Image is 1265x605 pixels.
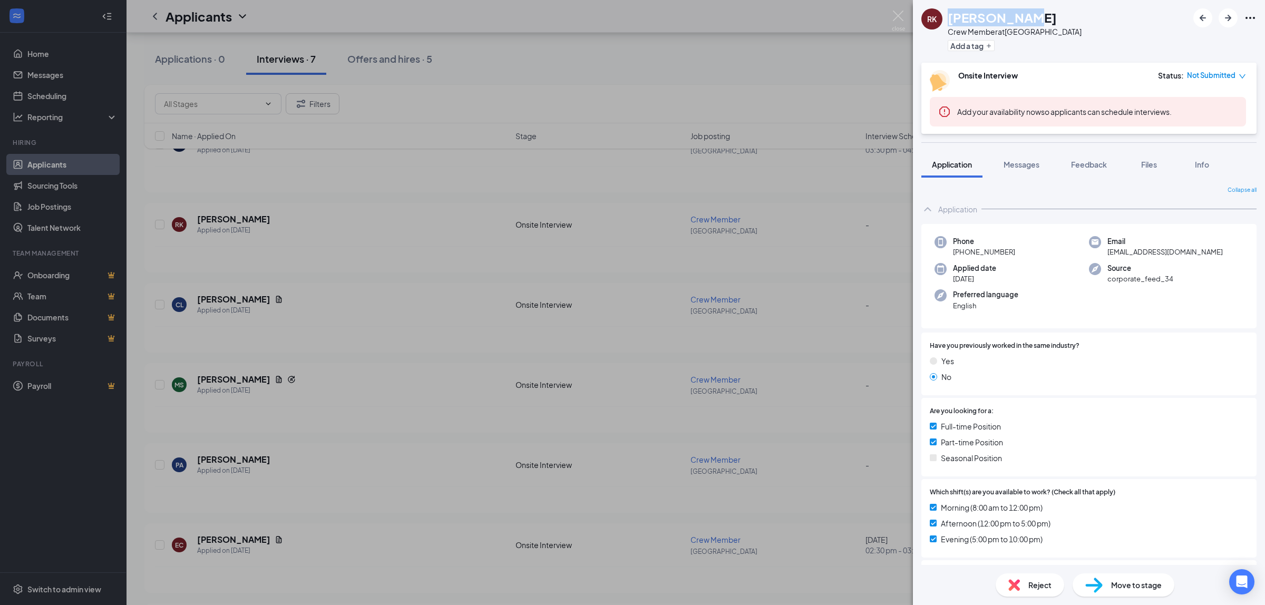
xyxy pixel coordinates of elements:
span: [EMAIL_ADDRESS][DOMAIN_NAME] [1107,247,1223,257]
span: Applied date [953,263,996,274]
svg: ChevronUp [921,203,934,216]
span: Reject [1028,579,1052,591]
svg: Error [938,105,951,118]
span: Not Submitted [1187,70,1235,81]
span: No [941,371,951,383]
span: Evening (5:00 pm to 10:00 pm) [941,533,1043,545]
span: Source [1107,263,1173,274]
span: Seasonal Position [941,452,1002,464]
span: corporate_feed_34 [1107,274,1173,284]
div: RK [927,14,937,24]
div: Crew Member at [GEOGRAPHIC_DATA] [948,26,1082,37]
span: Full-time Position [941,421,1001,432]
span: Info [1195,160,1209,169]
svg: Plus [986,43,992,49]
svg: ArrowRight [1222,12,1234,24]
button: ArrowLeftNew [1193,8,1212,27]
span: Morning (8:00 am to 12:00 pm) [941,502,1043,513]
span: Move to stage [1111,579,1162,591]
button: Add your availability now [957,106,1041,117]
span: Have you previously worked in the same industry? [930,341,1079,351]
button: ArrowRight [1219,8,1238,27]
span: [DATE] [953,274,996,284]
span: [PHONE_NUMBER] [953,247,1015,257]
span: Afternoon (12:00 pm to 5:00 pm) [941,518,1050,529]
svg: ArrowLeftNew [1196,12,1209,24]
h1: [PERSON_NAME] [948,8,1057,26]
svg: Ellipses [1244,12,1257,24]
span: Which shift(s) are you available to work? (Check all that apply) [930,487,1115,497]
span: so applicants can schedule interviews. [957,107,1172,116]
div: Application [938,204,977,214]
span: Email [1107,236,1223,247]
button: PlusAdd a tag [948,40,995,51]
span: Application [932,160,972,169]
span: Preferred language [953,289,1018,300]
span: Feedback [1071,160,1107,169]
span: Yes [941,355,954,367]
span: English [953,300,1018,311]
span: down [1239,73,1246,80]
span: Phone [953,236,1015,247]
span: Messages [1004,160,1039,169]
div: Open Intercom Messenger [1229,569,1254,594]
span: Files [1141,160,1157,169]
span: Collapse all [1228,186,1257,194]
div: Status : [1158,70,1184,81]
b: Onsite Interview [958,71,1018,80]
span: Are you looking for a: [930,406,994,416]
span: Part-time Position [941,436,1003,448]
